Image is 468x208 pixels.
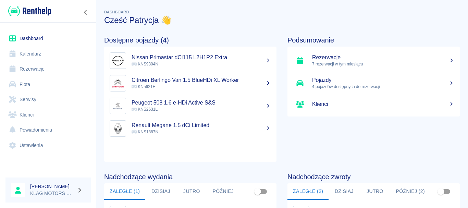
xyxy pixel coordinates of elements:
h6: [PERSON_NAME] [30,183,74,190]
p: KLAG MOTORS Rent a Car [30,190,74,197]
img: Image [111,77,124,90]
button: Zaległe (2) [287,183,329,200]
button: Zwiń nawigację [81,8,91,17]
h5: Nissan Primastar dCi115 L2H1P2 Extra [132,54,271,61]
a: Powiadomienia [5,122,91,138]
h5: Rezerwacje [312,54,454,61]
a: Dashboard [5,31,91,46]
a: Serwisy [5,92,91,107]
a: Klienci [287,95,460,114]
a: ImageCitroen Berlingo Van 1.5 BlueHDi XL Worker KN5621F [104,72,276,95]
h5: Pojazdy [312,77,454,84]
h4: Podsumowanie [287,36,460,44]
button: Jutro [359,183,390,200]
a: ImagePeugeot 508 1.6 e-HDi Active S&S KNS2631L [104,95,276,117]
a: ImageNissan Primastar dCi115 L2H1P2 Extra KNS9304N [104,49,276,72]
a: Kalendarz [5,46,91,62]
p: 4 pojazdów dostępnych do rezerwacji [312,84,454,90]
a: Pojazdy4 pojazdów dostępnych do rezerwacji [287,72,460,95]
button: Dzisiaj [329,183,359,200]
span: Dashboard [104,10,129,14]
button: Jutro [176,183,207,200]
h5: Klienci [312,101,454,108]
a: Klienci [5,107,91,123]
a: Rezerwacje7 rezerwacji w tym miesiącu [287,49,460,72]
h5: Peugeot 508 1.6 e-HDi Active S&S [132,99,271,106]
button: Zaległe (1) [104,183,145,200]
span: KNS9304N [132,62,158,66]
a: Ustawienia [5,138,91,153]
span: Pokaż przypisane tylko do mnie [251,185,264,198]
h4: Nadchodzące zwroty [287,173,460,181]
a: Rezerwacje [5,61,91,77]
a: Renthelp logo [5,5,51,17]
h5: Citroen Berlingo Van 1.5 BlueHDi XL Worker [132,77,271,84]
a: ImageRenault Megane 1.5 dCi Limited KNS1887N [104,117,276,140]
h4: Nadchodzące wydania [104,173,276,181]
img: Image [111,54,124,67]
button: Dzisiaj [145,183,176,200]
h3: Cześć Patrycja 👋 [104,15,460,25]
span: KNS1887N [132,130,158,134]
img: Renthelp logo [8,5,51,17]
p: 7 rezerwacji w tym miesiącu [312,61,454,67]
button: Później [207,183,239,200]
a: Flota [5,77,91,92]
img: Image [111,122,124,135]
span: KN5621F [132,84,155,89]
button: Później (2) [390,183,430,200]
h4: Dostępne pojazdy (4) [104,36,276,44]
h5: Renault Megane 1.5 dCi Limited [132,122,271,129]
img: Image [111,99,124,112]
span: KNS2631L [132,107,158,112]
span: Pokaż przypisane tylko do mnie [434,185,447,198]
